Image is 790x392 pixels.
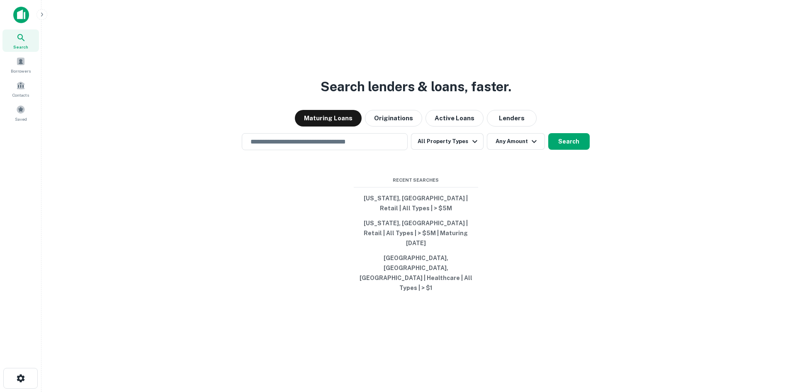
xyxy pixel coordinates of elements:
img: capitalize-icon.png [13,7,29,23]
button: [GEOGRAPHIC_DATA], [GEOGRAPHIC_DATA], [GEOGRAPHIC_DATA] | Healthcare | All Types | > $1 [354,251,478,295]
button: Originations [365,110,422,127]
a: Contacts [2,78,39,100]
span: Recent Searches [354,177,478,184]
button: All Property Types [411,133,483,150]
button: [US_STATE], [GEOGRAPHIC_DATA] | Retail | All Types | > $5M [354,191,478,216]
h3: Search lenders & loans, faster. [321,77,511,97]
button: Search [548,133,590,150]
span: Contacts [12,92,29,98]
a: Borrowers [2,54,39,76]
iframe: Chat Widget [749,326,790,365]
button: Maturing Loans [295,110,362,127]
button: Active Loans [425,110,484,127]
span: Saved [15,116,27,122]
button: Lenders [487,110,537,127]
span: Borrowers [11,68,31,74]
span: Search [13,44,28,50]
a: Search [2,29,39,52]
button: [US_STATE], [GEOGRAPHIC_DATA] | Retail | All Types | > $5M | Maturing [DATE] [354,216,478,251]
a: Saved [2,102,39,124]
button: Any Amount [487,133,545,150]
